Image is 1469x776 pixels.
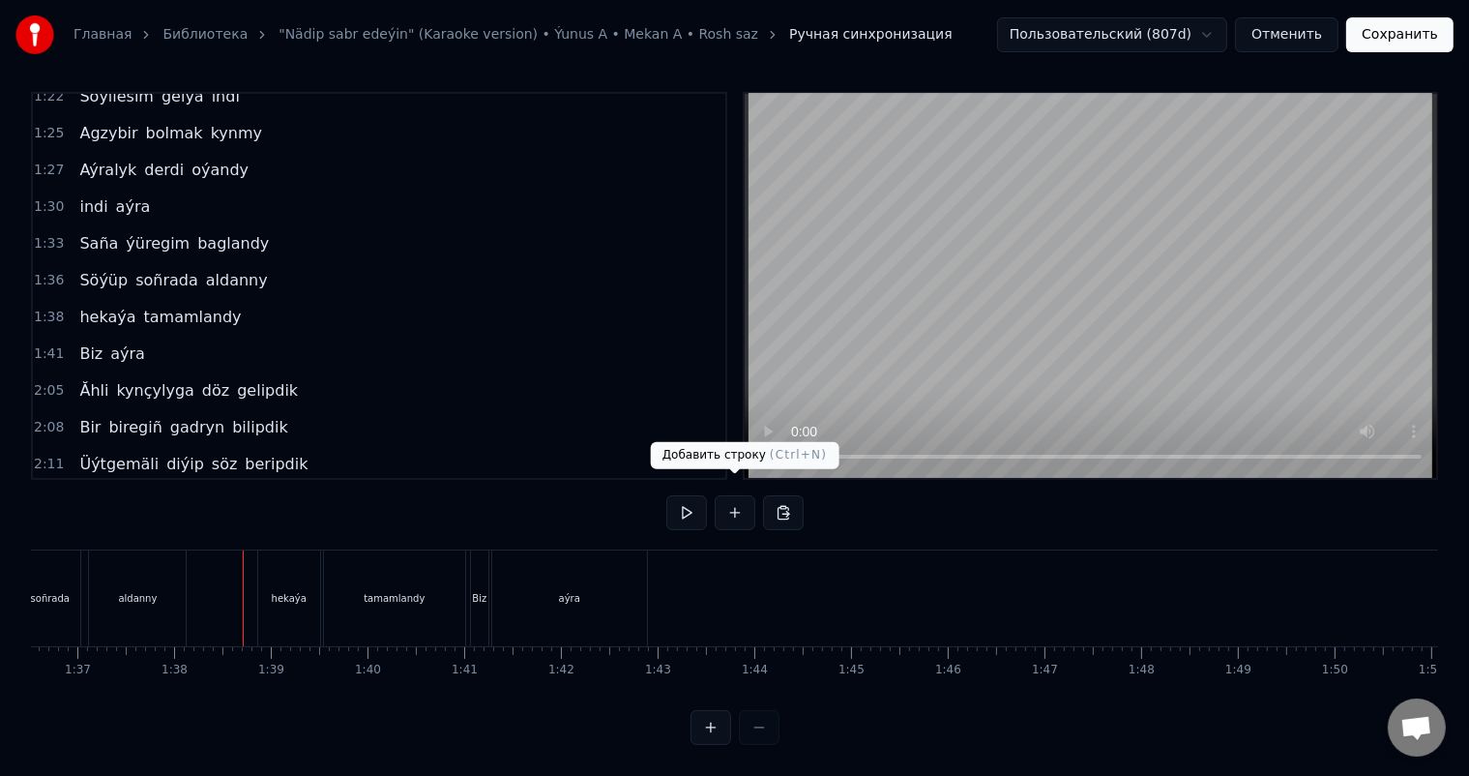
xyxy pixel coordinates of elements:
span: Aýralyk [77,159,138,181]
div: Добавить строку [651,442,839,469]
div: 1:50 [1322,663,1348,678]
div: 1:37 [65,663,91,678]
span: gadryn [168,416,226,438]
span: kynmy [209,122,264,144]
nav: breadcrumb [73,25,953,45]
span: Üýtgemäli [77,453,161,475]
div: 1:45 [838,663,865,678]
span: 1:27 [34,161,64,180]
span: indi [210,85,242,107]
span: hekaýa [77,306,137,328]
button: Отменить [1235,17,1338,52]
span: 2:11 [34,455,64,474]
span: soñrada [133,269,200,291]
div: 1:51 [1419,663,1445,678]
a: Библиотека [162,25,248,45]
span: biregiñ [106,416,163,438]
div: 1:46 [935,663,961,678]
span: 1:38 [34,308,64,327]
span: ýüregim [124,232,191,254]
div: 1:49 [1225,663,1251,678]
div: 1:40 [355,663,381,678]
span: baglandy [195,232,271,254]
span: beripdik [243,453,309,475]
span: Ăhli [77,379,110,402]
span: Biz [77,343,104,365]
span: gelýă [160,85,206,107]
span: bilipdik [230,416,290,438]
span: tamamlandy [142,306,244,328]
span: Bir [77,416,103,438]
div: Открытый чат [1388,699,1446,757]
span: oýandy [190,159,250,181]
div: soñrada [31,591,70,606]
div: Biz [472,591,486,606]
span: Agzybir [77,122,139,144]
div: hekaýa [272,591,307,606]
div: 1:38 [162,663,188,678]
span: 2:08 [34,418,64,437]
div: aýra [559,591,580,606]
div: 1:47 [1032,663,1058,678]
a: "Nädip sabr edeýin" (Karaoke version) • Ýunus A • Mekan A • Rosh saz [279,25,758,45]
button: Сохранить [1346,17,1454,52]
span: bolmak [144,122,205,144]
span: 1:33 [34,234,64,254]
span: indi [77,195,109,218]
span: 1:25 [34,124,64,143]
img: youka [15,15,54,54]
span: 1:41 [34,344,64,364]
span: aýra [114,195,153,218]
span: 1:36 [34,271,64,290]
div: 1:41 [452,663,478,678]
span: ( Ctrl+N ) [770,448,827,462]
div: 1:48 [1129,663,1155,678]
span: 1:22 [34,87,64,106]
a: Главная [73,25,132,45]
span: derdi [142,159,186,181]
span: 2:05 [34,381,64,401]
div: 1:44 [742,663,768,678]
span: gelipdik [235,379,300,402]
span: 1:30 [34,197,64,217]
span: Söýüp [77,269,130,291]
span: aýra [108,343,147,365]
div: tamamlandy [364,591,425,606]
div: 1:39 [258,663,284,678]
span: Saña [77,232,120,254]
span: diýip [164,453,206,475]
span: söz [210,453,240,475]
span: aldanny [204,269,270,291]
span: döz [200,379,231,402]
span: Söýilesim [77,85,156,107]
div: 1:43 [645,663,671,678]
span: kynçylyga [114,379,195,402]
div: aldanny [118,591,157,606]
span: Ручная синхронизация [789,25,953,45]
div: 1:42 [548,663,574,678]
